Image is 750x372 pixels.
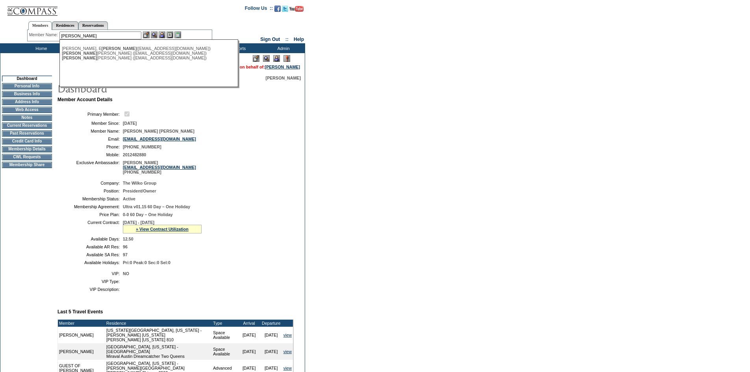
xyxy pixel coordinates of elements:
[294,37,304,42] a: Help
[123,181,156,185] span: The Wilko Group
[62,56,97,60] span: [PERSON_NAME]
[123,196,135,201] span: Active
[260,343,282,360] td: [DATE]
[61,129,120,133] td: Member Name:
[282,6,288,12] img: Follow us on Twitter
[28,21,52,30] a: Members
[245,5,273,14] td: Follow Us ::
[123,260,170,265] span: Pri:0 Peak:0 Sec:0 Sel:0
[2,99,52,105] td: Address Info
[57,309,103,315] b: Last 5 Travel Events
[2,146,52,152] td: Membership Details
[2,154,52,160] td: CWL Requests
[274,6,281,12] img: Become our fan on Facebook
[61,212,120,217] td: Price Plan:
[263,55,270,62] img: View Mode
[18,43,63,53] td: Home
[62,51,235,56] div: [PERSON_NAME] ([EMAIL_ADDRESS][DOMAIN_NAME])
[61,137,120,141] td: Email:
[123,252,128,257] span: 97
[61,271,120,276] td: VIP:
[57,97,113,102] b: Member Account Details
[61,244,120,249] td: Available AR Res:
[2,76,52,81] td: Dashboard
[2,138,52,144] td: Credit Card Info
[123,220,154,225] span: [DATE] - [DATE]
[282,8,288,13] a: Follow us on Twitter
[61,144,120,149] td: Phone:
[283,366,292,370] a: view
[105,327,212,343] td: [US_STATE][GEOGRAPHIC_DATA], [US_STATE] - [PERSON_NAME] [US_STATE] [PERSON_NAME] [US_STATE] 810
[61,121,120,126] td: Member Since:
[283,55,290,62] img: Log Concern/Member Elevation
[61,110,120,118] td: Primary Member:
[159,31,165,38] img: Impersonate
[260,37,280,42] a: Sign Out
[260,43,305,53] td: Admin
[167,31,173,38] img: Reservations
[62,46,235,51] div: [PERSON_NAME], E ([EMAIL_ADDRESS][DOMAIN_NAME])
[52,21,78,30] a: Residences
[61,287,120,292] td: VIP Description:
[57,80,215,96] img: pgTtlDashboard.gif
[123,129,194,133] span: [PERSON_NAME] [PERSON_NAME]
[260,327,282,343] td: [DATE]
[283,333,292,337] a: view
[58,343,105,360] td: [PERSON_NAME]
[136,227,189,231] a: » View Contract Utilization
[58,320,105,327] td: Member
[61,181,120,185] td: Company:
[260,320,282,327] td: Departure
[61,237,120,241] td: Available Days:
[105,320,212,327] td: Residence
[238,327,260,343] td: [DATE]
[2,122,52,129] td: Current Reservations
[102,46,137,51] span: [PERSON_NAME]
[123,189,156,193] span: President/Owner
[123,204,190,209] span: Ultra v01.15 60 Day – One Holiday
[123,160,196,174] span: [PERSON_NAME] [PHONE_NUMBER]
[273,55,280,62] img: Impersonate
[123,137,196,141] a: [EMAIL_ADDRESS][DOMAIN_NAME]
[2,83,52,89] td: Personal Info
[61,220,120,233] td: Current Contract:
[2,130,52,137] td: Past Reservations
[61,196,120,201] td: Membership Status:
[210,65,300,69] span: You are acting on behalf of:
[265,65,300,69] a: [PERSON_NAME]
[61,204,120,209] td: Membership Agreement:
[274,8,281,13] a: Become our fan on Facebook
[61,160,120,174] td: Exclusive Ambassador:
[105,343,212,360] td: [GEOGRAPHIC_DATA], [US_STATE] - [GEOGRAPHIC_DATA] Miraval Austin Dreamcatcher Two Queens
[123,271,129,276] span: NO
[29,31,59,38] div: Member Name:
[123,237,133,241] span: 12.50
[2,115,52,121] td: Notes
[289,8,304,13] a: Subscribe to our YouTube Channel
[174,31,181,38] img: b_calculator.gif
[123,212,173,217] span: 0-0 60 Day – One Holiday
[285,37,289,42] span: ::
[253,55,259,62] img: Edit Mode
[212,343,238,360] td: Space Available
[151,31,157,38] img: View
[61,260,120,265] td: Available Holidays:
[58,327,105,343] td: [PERSON_NAME]
[2,107,52,113] td: Web Access
[123,244,128,249] span: 96
[123,165,196,170] a: [EMAIL_ADDRESS][DOMAIN_NAME]
[123,121,137,126] span: [DATE]
[2,91,52,97] td: Business Info
[62,51,97,56] span: [PERSON_NAME]
[78,21,108,30] a: Reservations
[212,320,238,327] td: Type
[212,327,238,343] td: Space Available
[61,152,120,157] td: Mobile:
[123,152,146,157] span: 2012482880
[61,252,120,257] td: Available SA Res:
[123,144,161,149] span: [PHONE_NUMBER]
[61,189,120,193] td: Position:
[238,343,260,360] td: [DATE]
[289,6,304,12] img: Subscribe to our YouTube Channel
[266,76,301,80] span: [PERSON_NAME]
